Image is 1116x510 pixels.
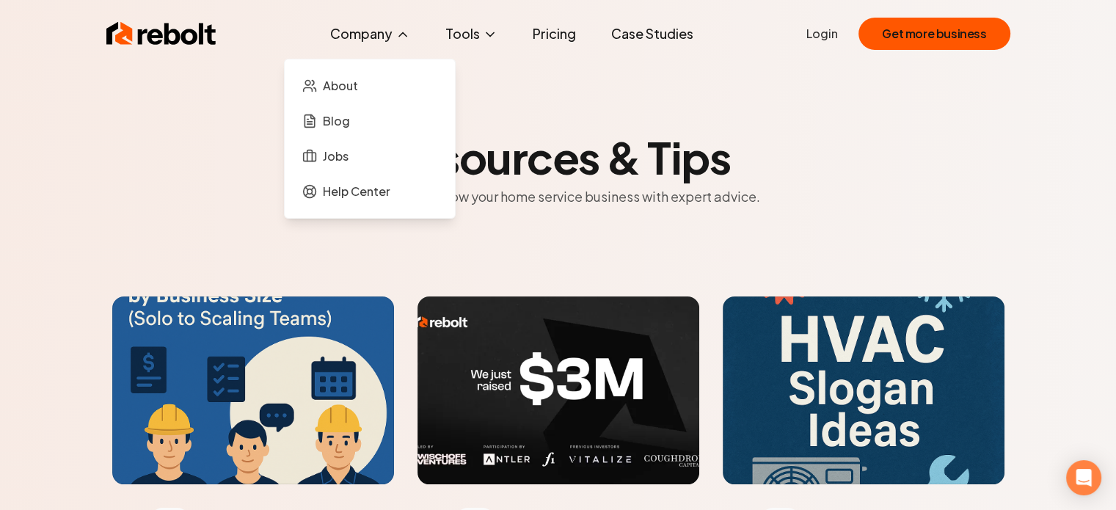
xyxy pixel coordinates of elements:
[1066,460,1101,495] div: Open Intercom Messenger
[323,77,358,95] span: About
[323,112,350,130] span: Blog
[323,147,349,165] span: Jobs
[434,19,509,48] button: Tools
[806,25,838,43] a: Login
[318,19,422,48] button: Company
[312,185,805,208] p: Learn how to grow your home service business with expert advice.
[106,19,216,48] img: Rebolt Logo
[296,142,443,171] a: Jobs
[296,106,443,136] a: Blog
[521,19,588,48] a: Pricing
[323,183,390,200] span: Help Center
[858,18,1010,50] button: Get more business
[599,19,705,48] a: Case Studies
[296,71,443,101] a: About
[312,135,805,179] h2: Resources & Tips
[296,177,443,206] a: Help Center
